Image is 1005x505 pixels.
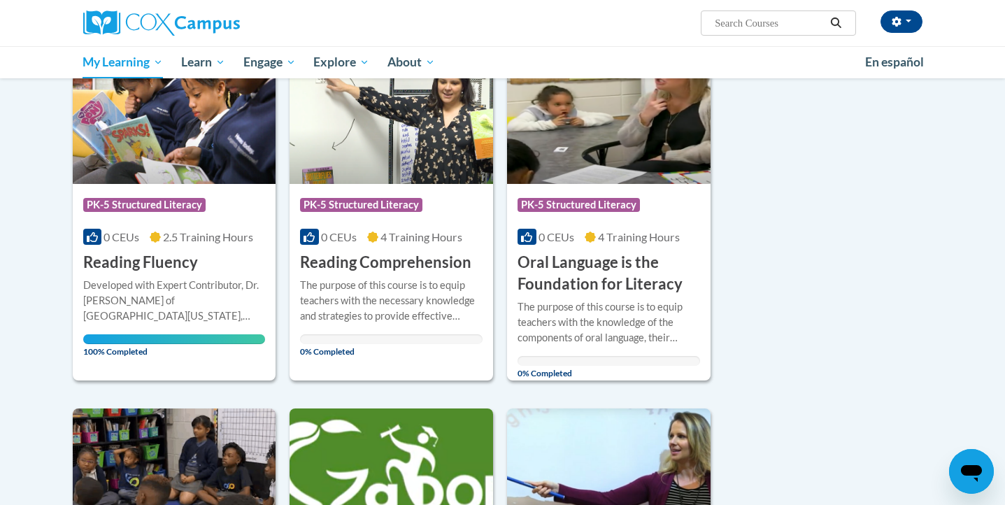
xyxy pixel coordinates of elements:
img: Course Logo [73,41,276,184]
h3: Reading Comprehension [300,252,471,273]
span: En español [865,55,924,69]
a: En español [856,48,933,77]
span: 4 Training Hours [380,230,462,243]
input: Search Courses [713,15,825,31]
span: 0 CEUs [104,230,139,243]
a: My Learning [74,46,173,78]
span: Learn [181,54,225,71]
span: 0 CEUs [539,230,574,243]
span: PK-5 Structured Literacy [300,198,422,212]
iframe: Button to launch messaging window [949,449,994,494]
img: Cox Campus [83,10,240,36]
h3: Reading Fluency [83,252,198,273]
span: 4 Training Hours [598,230,680,243]
a: Cox Campus [83,10,349,36]
span: About [387,54,435,71]
span: PK-5 Structured Literacy [83,198,206,212]
a: Course LogoPK-5 Structured Literacy0 CEUs2.5 Training Hours Reading FluencyDeveloped with Expert ... [73,41,276,380]
span: 2.5 Training Hours [163,230,253,243]
span: Explore [313,54,369,71]
span: My Learning [83,54,163,71]
a: About [378,46,444,78]
a: Learn [172,46,234,78]
div: The purpose of this course is to equip teachers with the knowledge of the components of oral lang... [518,299,700,346]
span: Engage [243,54,296,71]
button: Search [825,15,846,31]
a: Explore [304,46,378,78]
div: Your progress [83,334,266,344]
h3: Oral Language is the Foundation for Literacy [518,252,700,295]
span: 100% Completed [83,334,266,357]
div: Developed with Expert Contributor, Dr. [PERSON_NAME] of [GEOGRAPHIC_DATA][US_STATE], [GEOGRAPHIC_... [83,278,266,324]
img: Course Logo [290,41,493,184]
a: Engage [234,46,305,78]
img: Course Logo [507,41,711,184]
div: The purpose of this course is to equip teachers with the necessary knowledge and strategies to pr... [300,278,483,324]
span: 0 CEUs [321,230,357,243]
a: Course LogoPK-5 Structured Literacy0 CEUs4 Training Hours Reading ComprehensionThe purpose of thi... [290,41,493,380]
span: PK-5 Structured Literacy [518,198,640,212]
button: Account Settings [881,10,922,33]
a: Course LogoPK-5 Structured Literacy0 CEUs4 Training Hours Oral Language is the Foundation for Lit... [507,41,711,380]
div: Main menu [62,46,943,78]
